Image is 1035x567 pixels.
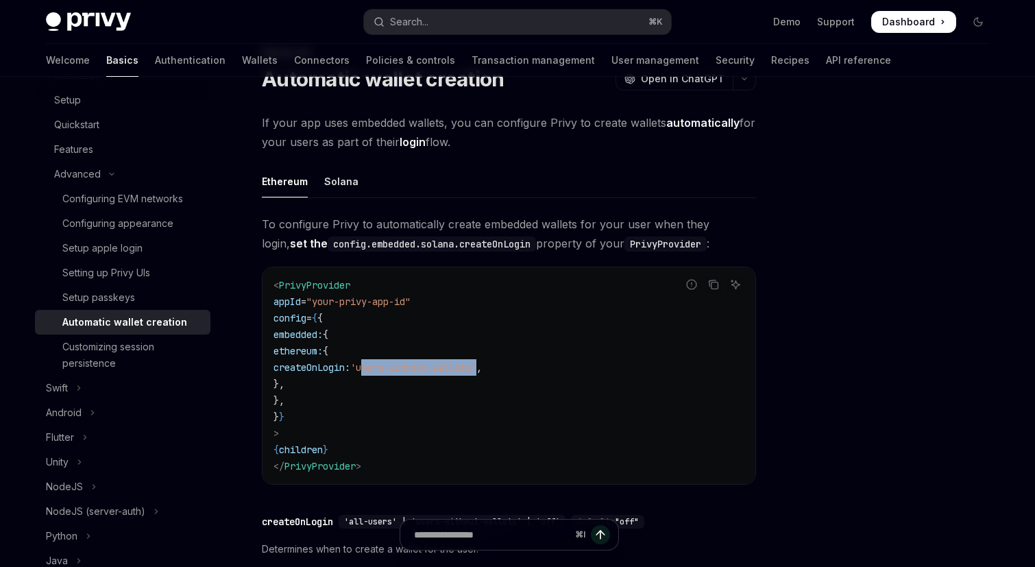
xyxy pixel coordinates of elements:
a: Features [35,137,210,162]
button: Toggle Unity section [35,450,210,474]
div: Customizing session persistence [62,339,202,372]
div: Features [54,141,93,158]
div: Swift [46,380,68,396]
button: Copy the contents from the code block [705,276,722,293]
span: > [356,460,361,472]
span: < [273,279,279,291]
span: ethereum: [273,345,323,357]
span: </ [273,460,284,472]
button: Toggle Python section [35,524,210,548]
a: Automatic wallet creation [35,310,210,335]
img: dark logo [46,12,131,32]
button: Toggle Swift section [35,376,210,400]
span: { [323,328,328,341]
a: Security [716,44,755,77]
button: Send message [591,525,610,544]
div: NodeJS (server-auth) [46,503,145,520]
div: Python [46,528,77,544]
input: Ask a question... [414,520,570,550]
div: NodeJS [46,479,83,495]
div: Automatic wallet creation [62,314,187,330]
div: Setup passkeys [62,289,135,306]
span: = [301,295,306,308]
a: Customizing session persistence [35,335,210,376]
strong: set the [290,237,536,250]
button: Toggle Advanced section [35,162,210,186]
div: Unity [46,454,69,470]
a: Configuring appearance [35,211,210,236]
span: { [312,312,317,324]
span: { [317,312,323,324]
div: Ethereum [262,165,308,197]
div: Search... [390,14,428,30]
button: Toggle dark mode [967,11,989,33]
button: Ask AI [727,276,744,293]
span: config [273,312,306,324]
span: PrivyProvider [279,279,350,291]
a: Transaction management [472,44,595,77]
a: Dashboard [871,11,956,33]
a: Configuring EVM networks [35,186,210,211]
strong: automatically [666,116,740,130]
span: } [323,444,328,456]
span: PrivyProvider [284,460,356,472]
div: Configuring EVM networks [62,191,183,207]
button: Open in ChatGPT [616,67,733,91]
a: Demo [773,15,801,29]
span: }, [273,394,284,407]
span: > [273,427,279,439]
div: Configuring appearance [62,215,173,232]
span: , [476,361,482,374]
div: Setting up Privy UIs [62,265,150,281]
span: To configure Privy to automatically create embedded wallets for your user when they login, proper... [262,215,756,253]
button: Report incorrect code [683,276,701,293]
a: Setting up Privy UIs [35,261,210,285]
div: Setup apple login [62,240,143,256]
a: Setup [35,88,210,112]
div: Solana [324,165,358,197]
span: } [273,411,279,423]
button: Toggle NodeJS section [35,474,210,499]
div: Flutter [46,429,74,446]
a: Policies & controls [366,44,455,77]
a: Connectors [294,44,350,77]
button: Toggle NodeJS (server-auth) section [35,499,210,524]
span: Dashboard [882,15,935,29]
span: If your app uses embedded wallets, you can configure Privy to create wallets for your users as pa... [262,113,756,152]
a: Basics [106,44,138,77]
button: Toggle Flutter section [35,425,210,450]
a: Welcome [46,44,90,77]
a: Wallets [242,44,278,77]
a: Setup passkeys [35,285,210,310]
span: } [279,411,284,423]
div: Android [46,405,82,421]
span: { [323,345,328,357]
span: embedded: [273,328,323,341]
h1: Automatic wallet creation [262,67,504,91]
button: Open search [364,10,671,34]
a: Quickstart [35,112,210,137]
div: Setup [54,92,81,108]
span: appId [273,295,301,308]
div: createOnLogin [262,515,333,529]
span: 'users-without-wallets' [350,361,476,374]
a: Setup apple login [35,236,210,261]
span: }, [273,378,284,390]
code: config.embedded.solana.createOnLogin [328,237,536,252]
span: ⌘ K [648,16,663,27]
span: "your-privy-app-id" [306,295,411,308]
div: Quickstart [54,117,99,133]
a: Recipes [771,44,809,77]
span: Open in ChatGPT [641,72,724,86]
a: Support [817,15,855,29]
div: Advanced [54,166,101,182]
span: = [306,312,312,324]
a: API reference [826,44,891,77]
span: createOnLogin: [273,361,350,374]
code: PrivyProvider [624,237,707,252]
strong: login [400,135,426,149]
button: Toggle Android section [35,400,210,425]
a: User management [611,44,699,77]
span: { [273,444,279,456]
span: children [279,444,323,456]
